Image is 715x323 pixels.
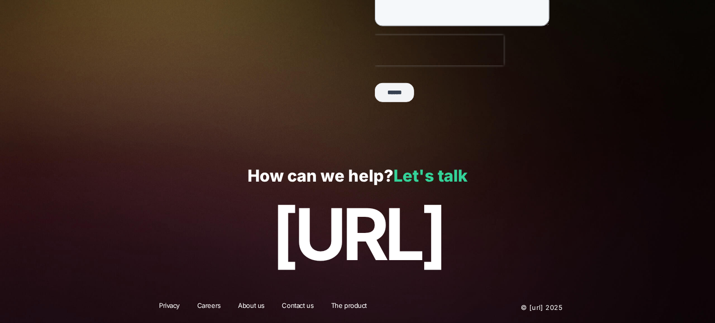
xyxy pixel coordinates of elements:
[393,166,467,186] a: Let's talk
[276,301,321,314] a: Contact us
[231,301,271,314] a: About us
[460,301,563,314] p: © [URL] 2025
[22,194,693,275] p: [URL]
[152,301,186,314] a: Privacy
[191,301,227,314] a: Careers
[325,301,373,314] a: The product
[22,167,693,186] p: How can we help?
